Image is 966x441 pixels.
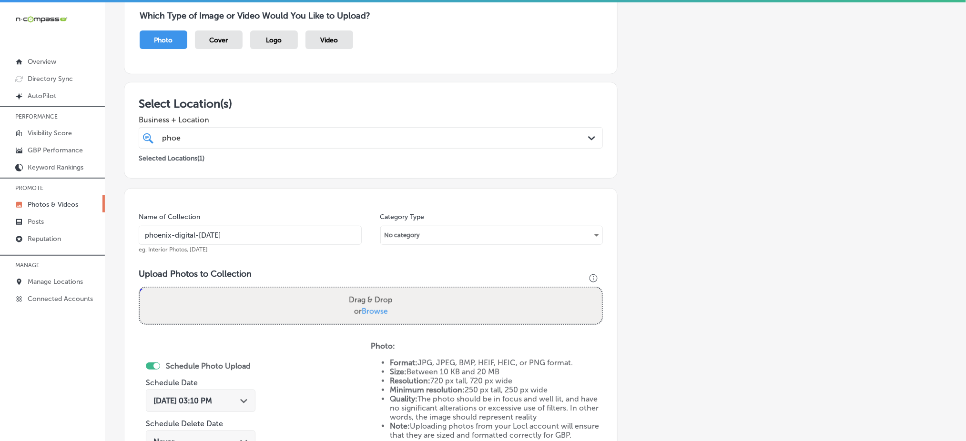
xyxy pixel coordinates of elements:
[390,376,603,385] li: 720 px tall, 720 px wide
[139,226,362,245] input: Title
[381,228,603,243] div: No category
[28,75,73,83] p: Directory Sync
[390,385,465,394] strong: Minimum resolution:
[140,10,602,21] h3: Which Type of Image or Video Would You Like to Upload?
[390,385,603,394] li: 250 px tall, 250 px wide
[139,97,603,110] h3: Select Location(s)
[139,115,603,124] span: Business + Location
[390,394,417,403] strong: Quality:
[146,419,223,428] label: Schedule Delete Date
[390,358,603,367] li: JPG, JPEG, BMP, HEIF, HEIC, or PNG format.
[28,92,56,100] p: AutoPilot
[15,15,68,24] img: 660ab0bf-5cc7-4cb8-ba1c-48b5ae0f18e60NCTV_CLogo_TV_Black_-500x88.png
[28,129,72,137] p: Visibility Score
[28,218,44,226] p: Posts
[390,367,407,376] strong: Size:
[139,213,200,221] label: Name of Collection
[390,367,603,376] li: Between 10 KB and 20 MB
[28,163,83,171] p: Keyword Rankings
[371,341,395,351] strong: Photo:
[266,36,282,44] span: Logo
[139,246,208,253] span: eg. Interior Photos, [DATE]
[139,150,204,162] p: Selected Locations ( 1 )
[28,200,78,209] p: Photos & Videos
[390,421,603,440] li: Uploading photos from your Locl account will ensure that they are sized and formatted correctly f...
[154,36,173,44] span: Photo
[28,278,83,286] p: Manage Locations
[390,358,417,367] strong: Format:
[28,58,56,66] p: Overview
[362,307,388,316] span: Browse
[28,235,61,243] p: Reputation
[380,213,425,221] label: Category Type
[345,291,397,321] label: Drag & Drop or
[390,394,603,421] li: The photo should be in focus and well lit, and have no significant alterations or excessive use o...
[390,376,430,385] strong: Resolution:
[321,36,338,44] span: Video
[28,295,93,303] p: Connected Accounts
[390,421,410,431] strong: Note:
[139,269,603,279] h3: Upload Photos to Collection
[153,396,212,405] span: [DATE] 03:10 PM
[210,36,228,44] span: Cover
[146,378,198,387] label: Schedule Date
[28,146,83,154] p: GBP Performance
[166,361,251,371] label: Schedule Photo Upload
